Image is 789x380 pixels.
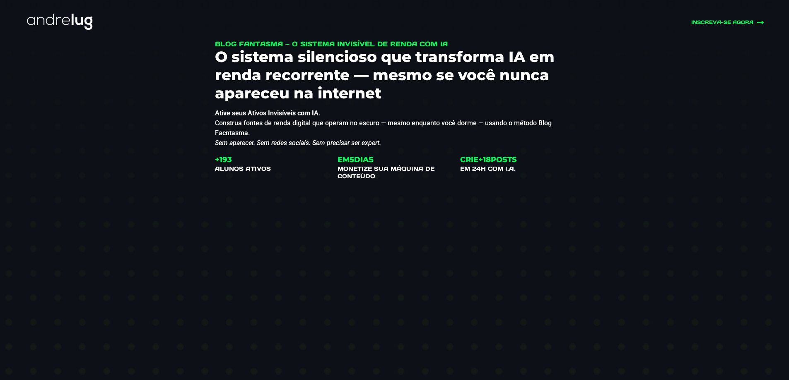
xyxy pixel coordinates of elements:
h4: EM 24H COM I.A. [460,165,517,172]
span: 18 [483,155,491,164]
div: + [215,154,271,165]
h4: ALUNOS ativos [215,165,271,172]
em: Sem aparecer. Sem redes sociais. Sem precisar ser expert. [215,139,381,147]
a: INSCREVA-SE AGORA [536,19,764,26]
p: Construa fontes de renda digital que operam no escuro — mesmo enquanto você dorme — usando o méto... [215,108,574,148]
h4: MONETIZE SUA MÁQUINA DE CONTEÚDO [338,165,452,180]
span: 193 [220,155,232,164]
div: CRIE+ POSTS [460,154,517,165]
strong: Ative seus Ativos Invisíveis com IA. [215,109,321,117]
h1: Blog Fantasma — O Sistema Invisível de Renda com IA [215,40,574,48]
div: EM DIAS [338,154,452,165]
span: 5 [350,155,354,164]
h3: O sistema silencioso que transforma IA em renda recorrente — mesmo se você nunca apareceu na inte... [215,48,574,102]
